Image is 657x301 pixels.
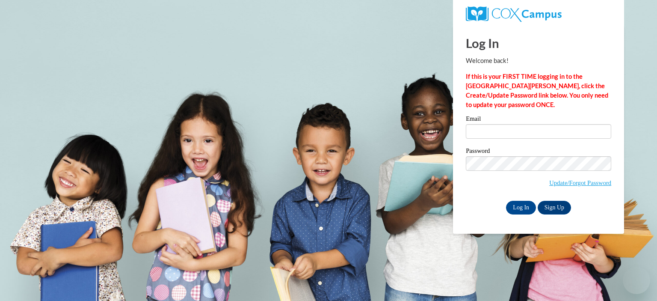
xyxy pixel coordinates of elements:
[466,116,611,124] label: Email
[466,148,611,156] label: Password
[466,34,611,52] h1: Log In
[466,6,562,22] img: COX Campus
[466,73,608,108] strong: If this is your FIRST TIME logging in to the [GEOGRAPHIC_DATA][PERSON_NAME], click the Create/Upd...
[549,179,611,186] a: Update/Forgot Password
[538,201,571,215] a: Sign Up
[506,201,536,215] input: Log In
[623,267,650,294] iframe: Button to launch messaging window
[466,6,611,22] a: COX Campus
[466,56,611,66] p: Welcome back!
